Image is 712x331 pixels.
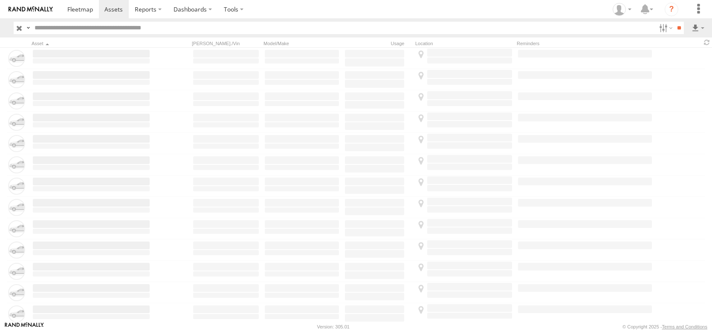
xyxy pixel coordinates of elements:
div: Reminders [517,40,613,46]
label: Search Filter Options [656,22,674,34]
div: Usage [344,40,412,46]
div: Version: 305.01 [317,324,350,329]
a: Terms and Conditions [662,324,707,329]
div: Click to Sort [32,40,151,46]
label: Search Query [25,22,32,34]
div: Location [415,40,513,46]
div: Dennis Braga [610,3,634,16]
label: Export results as... [691,22,705,34]
span: Refresh [702,38,712,46]
div: © Copyright 2025 - [622,324,707,329]
div: Model/Make [263,40,340,46]
img: rand-logo.svg [9,6,53,12]
a: Visit our Website [5,322,44,331]
div: [PERSON_NAME]./Vin [192,40,260,46]
i: ? [665,3,678,16]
